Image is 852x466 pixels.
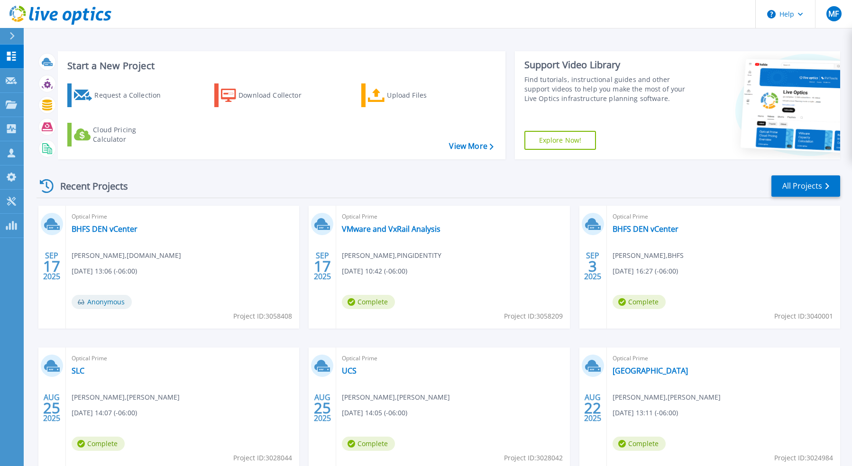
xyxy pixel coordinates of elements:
[314,404,331,412] span: 25
[613,266,678,276] span: [DATE] 16:27 (-06:00)
[72,250,181,261] span: [PERSON_NAME] , [DOMAIN_NAME]
[37,174,141,198] div: Recent Projects
[238,86,314,105] div: Download Collector
[342,211,564,222] span: Optical Prime
[524,131,596,150] a: Explore Now!
[828,10,839,18] span: MF
[361,83,467,107] a: Upload Files
[449,142,493,151] a: View More
[342,224,440,234] a: VMware and VxRail Analysis
[342,408,407,418] span: [DATE] 14:05 (-06:00)
[613,353,834,364] span: Optical Prime
[94,86,170,105] div: Request a Collection
[584,404,601,412] span: 22
[72,295,132,309] span: Anonymous
[342,437,395,451] span: Complete
[72,392,180,402] span: [PERSON_NAME] , [PERSON_NAME]
[313,391,331,425] div: AUG 2025
[72,408,137,418] span: [DATE] 14:07 (-06:00)
[613,437,666,451] span: Complete
[233,453,292,463] span: Project ID: 3028044
[613,408,678,418] span: [DATE] 13:11 (-06:00)
[504,311,563,321] span: Project ID: 3058209
[584,391,602,425] div: AUG 2025
[504,453,563,463] span: Project ID: 3028042
[67,61,493,71] h3: Start a New Project
[72,366,84,375] a: SLC
[774,453,833,463] span: Project ID: 3024984
[613,295,666,309] span: Complete
[774,311,833,321] span: Project ID: 3040001
[72,353,293,364] span: Optical Prime
[613,211,834,222] span: Optical Prime
[342,295,395,309] span: Complete
[342,366,357,375] a: UCS
[584,249,602,283] div: SEP 2025
[613,392,721,402] span: [PERSON_NAME] , [PERSON_NAME]
[313,249,331,283] div: SEP 2025
[342,266,407,276] span: [DATE] 10:42 (-06:00)
[67,123,173,146] a: Cloud Pricing Calculator
[342,353,564,364] span: Optical Prime
[72,211,293,222] span: Optical Prime
[524,75,689,103] div: Find tutorials, instructional guides and other support videos to help you make the most of your L...
[314,262,331,270] span: 17
[43,391,61,425] div: AUG 2025
[233,311,292,321] span: Project ID: 3058408
[214,83,320,107] a: Download Collector
[72,437,125,451] span: Complete
[613,250,684,261] span: [PERSON_NAME] , BHFS
[72,224,137,234] a: BHFS DEN vCenter
[613,224,678,234] a: BHFS DEN vCenter
[43,249,61,283] div: SEP 2025
[72,266,137,276] span: [DATE] 13:06 (-06:00)
[93,125,169,144] div: Cloud Pricing Calculator
[771,175,840,197] a: All Projects
[67,83,173,107] a: Request a Collection
[342,392,450,402] span: [PERSON_NAME] , [PERSON_NAME]
[524,59,689,71] div: Support Video Library
[613,366,688,375] a: [GEOGRAPHIC_DATA]
[342,250,441,261] span: [PERSON_NAME] , PINGIDENTITY
[43,262,60,270] span: 17
[588,262,597,270] span: 3
[43,404,60,412] span: 25
[387,86,463,105] div: Upload Files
